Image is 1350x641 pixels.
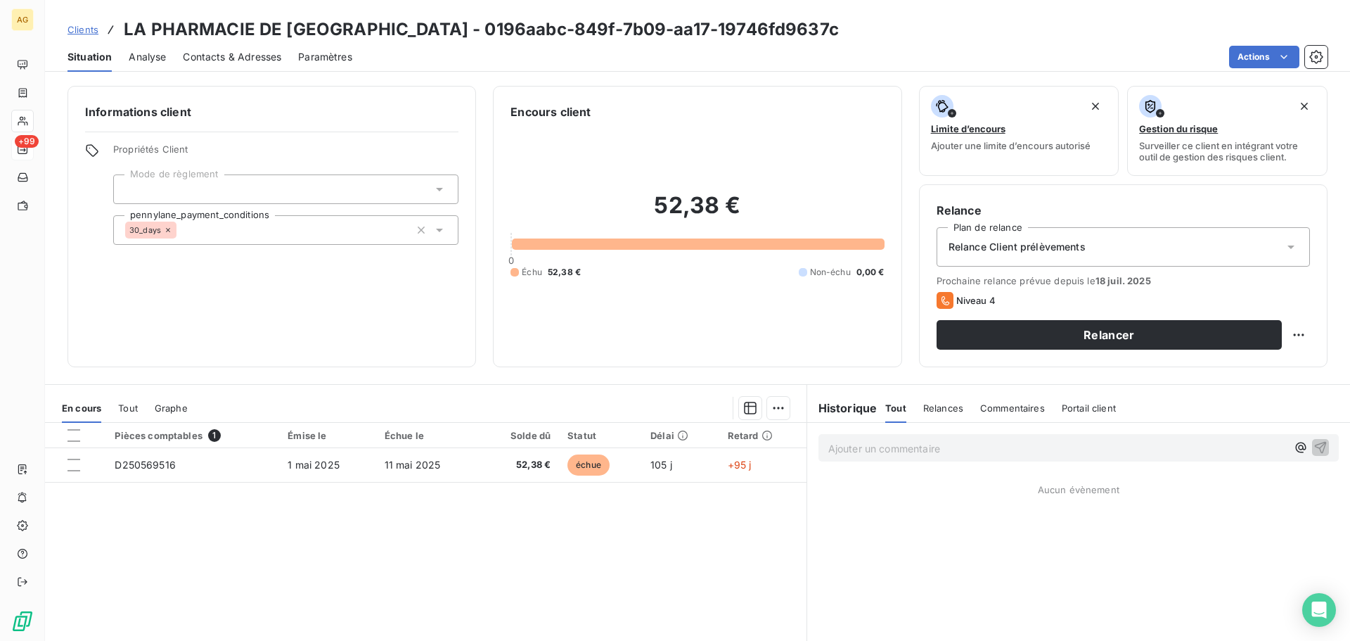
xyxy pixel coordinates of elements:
[288,459,340,471] span: 1 mai 2025
[288,430,367,441] div: Émise le
[85,103,458,120] h6: Informations client
[176,224,188,236] input: Ajouter une valeur
[522,266,542,279] span: Échu
[1302,593,1336,627] div: Open Intercom Messenger
[1127,86,1327,176] button: Gestion du risqueSurveiller ce client en intégrant votre outil de gestion des risques client.
[487,430,551,441] div: Solde dû
[1095,275,1151,286] span: 18 juil. 2025
[115,429,271,442] div: Pièces comptables
[931,140,1091,151] span: Ajouter une limite d’encours autorisé
[937,275,1310,286] span: Prochaine relance prévue depuis le
[115,459,176,471] span: D250569516
[118,402,138,414] span: Tout
[1038,484,1119,495] span: Aucun évènement
[155,402,188,414] span: Graphe
[11,610,34,633] img: Logo LeanPay
[208,429,221,442] span: 1
[949,240,1086,254] span: Relance Client prélèvements
[11,138,33,160] a: +99
[1139,123,1218,134] span: Gestion du risque
[919,86,1119,176] button: Limite d’encoursAjouter une limite d’encours autorisé
[980,402,1045,414] span: Commentaires
[650,430,711,441] div: Délai
[15,135,39,148] span: +99
[67,23,98,37] a: Clients
[856,266,885,279] span: 0,00 €
[510,191,884,234] h2: 52,38 €
[129,226,161,234] span: 30_days
[125,183,136,196] input: Ajouter une valeur
[728,459,752,471] span: +95 j
[67,24,98,35] span: Clients
[487,458,551,472] span: 52,38 €
[937,320,1282,350] button: Relancer
[510,103,591,120] h6: Encours client
[385,459,441,471] span: 11 mai 2025
[11,8,34,31] div: AG
[807,400,877,417] h6: Historique
[508,255,514,266] span: 0
[1229,46,1299,68] button: Actions
[567,430,634,441] div: Statut
[810,266,851,279] span: Non-échu
[1062,402,1116,414] span: Portail client
[62,402,101,414] span: En cours
[956,295,996,306] span: Niveau 4
[113,144,458,163] span: Propriétés Client
[385,430,470,441] div: Échue le
[548,266,581,279] span: 52,38 €
[567,455,610,476] span: échue
[728,430,798,441] div: Retard
[931,123,1005,134] span: Limite d’encours
[129,50,166,64] span: Analyse
[937,202,1310,219] h6: Relance
[124,17,839,42] h3: LA PHARMACIE DE [GEOGRAPHIC_DATA] - 0196aabc-849f-7b09-aa17-19746fd9637c
[650,459,672,471] span: 105 j
[67,50,112,64] span: Situation
[183,50,281,64] span: Contacts & Adresses
[1139,140,1316,163] span: Surveiller ce client en intégrant votre outil de gestion des risques client.
[298,50,352,64] span: Paramètres
[885,402,906,414] span: Tout
[923,402,963,414] span: Relances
